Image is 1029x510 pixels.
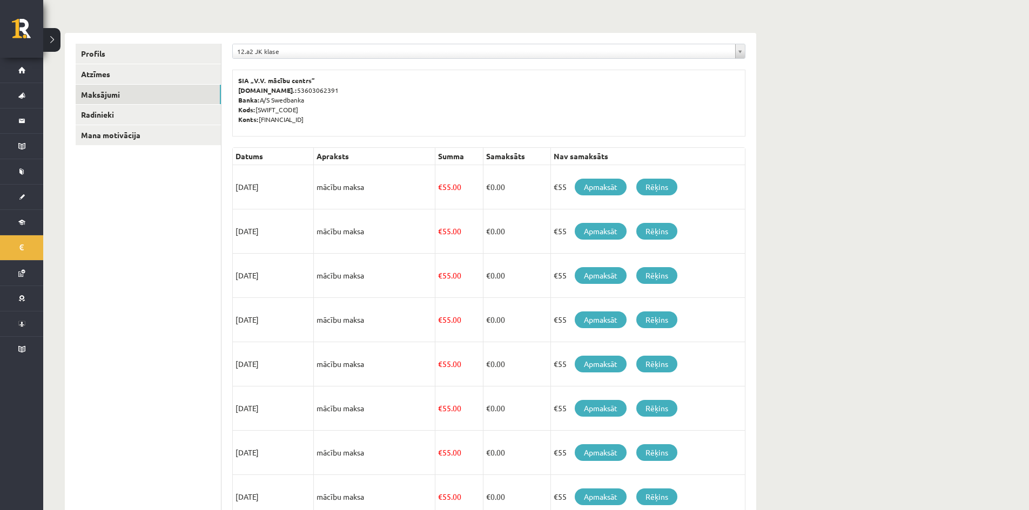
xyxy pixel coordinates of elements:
td: 55.00 [435,431,483,475]
td: 0.00 [483,431,550,475]
span: € [438,226,442,236]
td: 0.00 [483,165,550,209]
td: [DATE] [233,298,314,342]
span: € [486,492,490,501]
p: 53603062391 A/S Swedbanka [SWIFT_CODE] [FINANCIAL_ID] [238,76,739,124]
b: SIA „V.V. mācību centrs” [238,76,315,85]
td: [DATE] [233,386,314,431]
span: € [486,315,490,324]
span: € [438,492,442,501]
td: 55.00 [435,209,483,254]
a: Apmaksāt [575,400,627,417]
td: [DATE] [233,431,314,475]
span: € [486,403,490,413]
td: 55.00 [435,165,483,209]
th: Apraksts [314,148,435,165]
td: 0.00 [483,209,550,254]
th: Datums [233,148,314,165]
td: mācību maksa [314,254,435,298]
a: Mana motivācija [76,125,221,145]
span: € [438,403,442,413]
a: Rēķins [636,356,677,372]
td: mācību maksa [314,386,435,431]
td: €55 [550,298,745,342]
td: 0.00 [483,342,550,386]
td: 0.00 [483,386,550,431]
a: Apmaksāt [575,223,627,240]
a: Rēķins [636,267,677,284]
td: 55.00 [435,254,483,298]
b: Kods: [238,105,255,114]
th: Nav samaksāts [550,148,745,165]
td: mācību maksa [314,342,435,386]
td: mācību maksa [314,165,435,209]
td: €55 [550,254,745,298]
span: € [486,447,490,457]
a: Atzīmes [76,64,221,84]
a: Apmaksāt [575,311,627,328]
td: [DATE] [233,209,314,254]
a: Rēķins [636,444,677,461]
b: [DOMAIN_NAME].: [238,86,297,94]
span: € [486,359,490,369]
span: € [438,359,442,369]
span: € [438,447,442,457]
a: Apmaksāt [575,267,627,284]
td: €55 [550,165,745,209]
span: € [438,270,442,280]
td: mācību maksa [314,431,435,475]
a: Maksājumi [76,85,221,105]
td: 55.00 [435,298,483,342]
b: Konts: [238,115,259,124]
span: € [486,226,490,236]
a: Apmaksāt [575,356,627,372]
a: Rēķins [636,488,677,505]
b: Banka: [238,96,260,104]
a: Profils [76,44,221,64]
td: mācību maksa [314,298,435,342]
a: Apmaksāt [575,444,627,461]
a: Rēķins [636,223,677,240]
a: Radinieki [76,105,221,125]
span: € [438,182,442,192]
a: Apmaksāt [575,488,627,505]
td: €55 [550,342,745,386]
th: Summa [435,148,483,165]
a: Rēķins [636,400,677,417]
td: 55.00 [435,386,483,431]
td: €55 [550,386,745,431]
a: Rēķins [636,311,677,328]
td: [DATE] [233,254,314,298]
a: Rēķins [636,179,677,195]
td: 0.00 [483,298,550,342]
span: € [486,182,490,192]
th: Samaksāts [483,148,550,165]
td: €55 [550,209,745,254]
a: Apmaksāt [575,179,627,195]
td: mācību maksa [314,209,435,254]
span: € [486,270,490,280]
td: €55 [550,431,745,475]
span: € [438,315,442,324]
td: [DATE] [233,165,314,209]
td: 0.00 [483,254,550,298]
span: 12.a2 JK klase [237,44,731,58]
a: Rīgas 1. Tālmācības vidusskola [12,19,43,46]
td: 55.00 [435,342,483,386]
td: [DATE] [233,342,314,386]
a: 12.a2 JK klase [233,44,745,58]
